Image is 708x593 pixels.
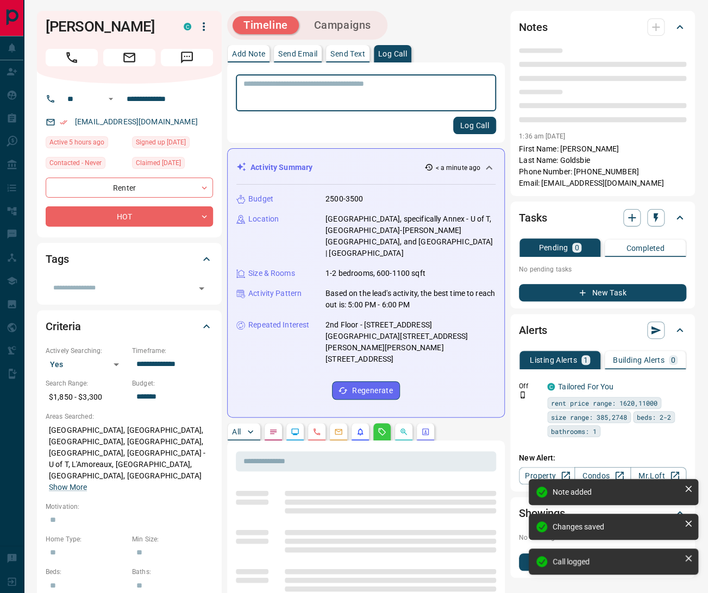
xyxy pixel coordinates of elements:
[584,356,588,364] p: 1
[46,567,127,577] p: Beds:
[519,317,686,343] div: Alerts
[519,467,575,484] a: Property
[136,137,186,148] span: Signed up [DATE]
[519,143,686,189] p: First Name: [PERSON_NAME] Last Name: Goldsbie Phone Number: [PHONE_NUMBER] Email: [EMAIL_ADDRESS]...
[46,318,81,335] h2: Criteria
[132,346,213,356] p: Timeframe:
[278,50,317,58] p: Send Email
[325,268,425,279] p: 1-2 bedrooms, 600-1100 sqft
[637,412,671,422] span: beds: 2-2
[671,356,675,364] p: 0
[332,381,400,400] button: Regenerate
[269,427,278,436] svg: Notes
[547,383,555,390] div: condos.ca
[551,426,597,437] span: bathrooms: 1
[132,157,213,172] div: Sat Aug 19 2017
[519,14,686,40] div: Notes
[519,321,547,339] h2: Alerts
[334,427,343,436] svg: Emails
[136,157,181,168] span: Claimed [DATE]
[399,427,408,436] svg: Opportunities
[46,502,213,512] p: Motivation:
[435,163,480,173] p: < a minute ago
[574,244,579,251] p: 0
[46,250,68,268] h2: Tags
[291,427,299,436] svg: Lead Browsing Activity
[519,209,547,226] h2: Tasks
[233,16,299,34] button: Timeline
[519,284,686,301] button: New Task
[248,288,302,299] p: Activity Pattern
[519,504,565,522] h2: Showings
[312,427,321,436] svg: Calls
[248,319,309,331] p: Repeated Interest
[132,534,213,544] p: Min Size:
[46,49,98,66] span: Call
[558,382,613,391] a: Tailored For You
[194,281,209,296] button: Open
[46,378,127,388] p: Search Range:
[519,391,527,399] svg: Push Notification Only
[574,467,630,484] a: Condos
[46,18,167,35] h1: [PERSON_NAME]
[46,206,213,226] div: HOT
[530,356,577,364] p: Listing Alerts
[325,288,496,311] p: Based on the lead's activity, the best time to reach out is: 5:00 PM - 6:00 PM
[553,522,680,531] div: Changes saved
[184,23,191,30] div: condos.ca
[325,319,496,365] p: 2nd Floor - [STREET_ADDRESS][GEOGRAPHIC_DATA][STREET_ADDRESS][PERSON_NAME][PERSON_NAME][STREET_AD...
[248,268,295,279] p: Size & Rooms
[613,356,665,364] p: Building Alerts
[60,118,67,126] svg: Email Verified
[132,378,213,388] p: Budget:
[325,213,496,259] p: [GEOGRAPHIC_DATA], specifically Annex - U of T, [GEOGRAPHIC_DATA]-[PERSON_NAME][GEOGRAPHIC_DATA],...
[46,313,213,339] div: Criteria
[378,50,407,58] p: Log Call
[519,205,686,231] div: Tasks
[132,567,213,577] p: Baths:
[519,500,686,526] div: Showings
[104,92,117,105] button: Open
[553,488,680,496] div: Note added
[519,133,565,140] p: 1:36 am [DATE]
[551,412,627,422] span: size range: 385,2748
[330,50,365,58] p: Send Text
[46,388,127,406] p: $1,850 - $3,300
[519,261,686,277] p: No pending tasks
[232,428,241,436] p: All
[248,213,279,225] p: Location
[626,244,665,252] p: Completed
[46,421,213,496] p: [GEOGRAPHIC_DATA], [GEOGRAPHIC_DATA], [GEOGRAPHIC_DATA], [GEOGRAPHIC_DATA], [GEOGRAPHIC_DATA], [G...
[75,117,198,126] a: [EMAIL_ADDRESS][DOMAIN_NAME]
[46,356,127,373] div: Yes
[453,117,496,134] button: Log Call
[248,193,273,205] p: Budget
[46,412,213,421] p: Areas Searched:
[356,427,365,436] svg: Listing Alerts
[46,346,127,356] p: Actively Searching:
[303,16,382,34] button: Campaigns
[250,162,312,173] p: Activity Summary
[551,398,657,408] span: rent price range: 1620,11000
[46,534,127,544] p: Home Type:
[421,427,430,436] svg: Agent Actions
[378,427,386,436] svg: Requests
[232,50,265,58] p: Add Note
[46,136,127,152] div: Sun Aug 17 2025
[519,381,541,391] p: Off
[46,178,213,198] div: Renter
[103,49,155,66] span: Email
[49,157,102,168] span: Contacted - Never
[519,452,686,464] p: New Alert:
[553,557,680,566] div: Call logged
[325,193,363,205] p: 2500-3500
[630,467,686,484] a: Mr.Loft
[49,482,87,493] button: Show More
[236,157,496,178] div: Activity Summary< a minute ago
[519,553,686,571] button: New Showing
[132,136,213,152] div: Sat Aug 19 2017
[161,49,213,66] span: Message
[46,246,213,272] div: Tags
[519,533,686,542] p: No showings booked
[519,18,547,36] h2: Notes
